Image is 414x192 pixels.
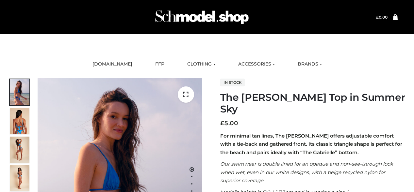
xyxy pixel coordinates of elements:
a: £0.00 [376,15,388,20]
bdi: 5.00 [220,120,238,127]
img: 5.Alex-top_CN-1-1_1-1.jpg [10,108,29,134]
span: In stock [220,79,245,86]
a: BRANDS [293,57,327,71]
bdi: 0.00 [376,15,388,20]
img: 3.Alex-top_CN-1-1-2.jpg [10,165,29,191]
img: Schmodel Admin 964 [153,4,251,30]
em: Our swimwear is double lined for an opaque and non-see-through look when wet, even in our white d... [220,161,393,184]
img: 1.Alex-top_SS-1_4464b1e7-c2c9-4e4b-a62c-58381cd673c0-1.jpg [10,79,29,105]
strong: For minimal tan lines, The [PERSON_NAME] offers adjustable comfort with a tie-back and gathered f... [220,133,402,155]
a: ACCESSORIES [233,57,280,71]
span: £ [220,120,224,127]
span: £ [376,15,379,20]
a: CLOTHING [182,57,220,71]
a: [DOMAIN_NAME] [88,57,137,71]
img: 4.Alex-top_CN-1-1-2.jpg [10,137,29,163]
a: FFP [150,57,169,71]
h1: The [PERSON_NAME] Top in Summer Sky [220,92,406,115]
